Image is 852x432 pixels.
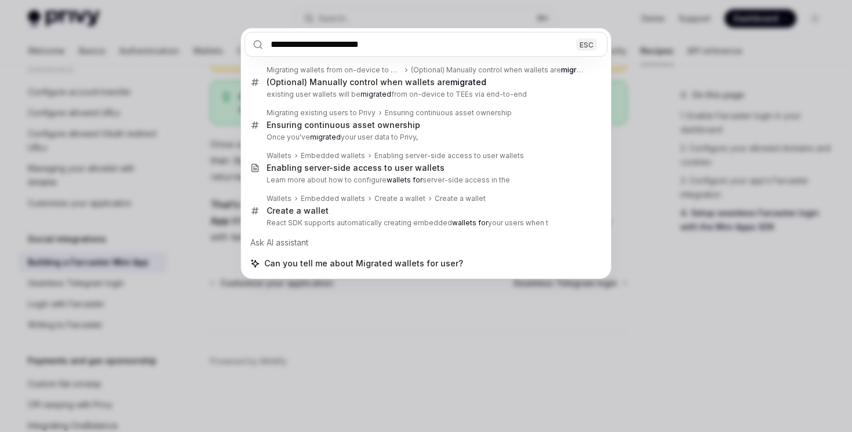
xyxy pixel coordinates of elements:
b: wallets for [387,175,423,184]
div: Ensuring continuous asset ownership [385,108,512,118]
b: migrated [361,90,391,98]
div: ESC [576,38,597,50]
span: Can you tell me about Migrated wallets for user? [264,258,463,269]
p: existing user wallets will be from on-device to TEEs via end-to-end [267,90,583,99]
b: migrated [310,133,341,141]
p: Once you've your user data to Privy, [267,133,583,142]
div: Enabling server-side access to user wallets [374,151,524,160]
div: Wallets [267,151,292,160]
div: Create a wallet [374,194,425,203]
div: (Optional) Manually control when wallets are [411,65,584,75]
p: Learn more about how to configure server-side access in the [267,175,583,185]
div: Enabling server-side access to user wallets [267,163,445,173]
b: migrated [561,65,592,74]
div: Ask AI assistant [245,232,607,253]
p: React SDK supports automatically creating embedded your users when t [267,218,583,228]
div: Migrating wallets from on-device to TEEs [267,65,402,75]
div: Migrating existing users to Privy [267,108,376,118]
div: (Optional) Manually control when wallets are [267,77,486,87]
div: Wallets [267,194,292,203]
b: migrated [450,77,486,87]
b: wallets for [452,218,488,227]
div: Ensuring continuous asset ownership [267,120,420,130]
div: Embedded wallets [301,194,365,203]
div: Embedded wallets [301,151,365,160]
div: Create a wallet [267,206,329,216]
div: Create a wallet [435,194,486,203]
